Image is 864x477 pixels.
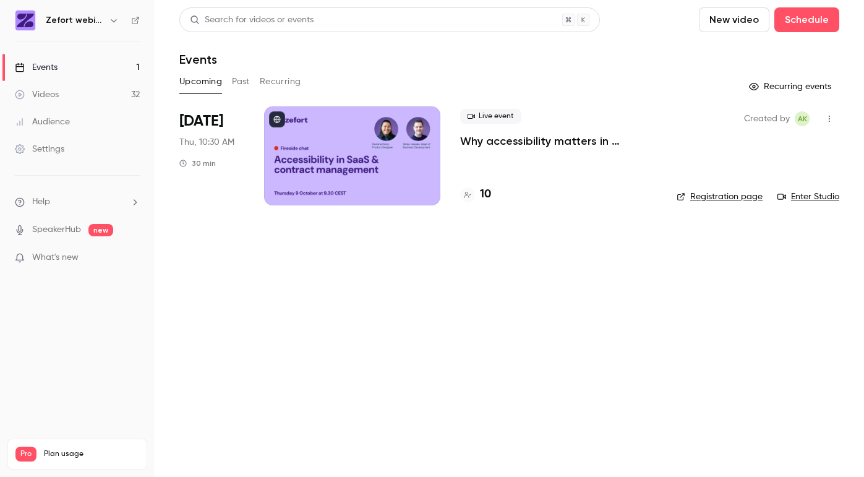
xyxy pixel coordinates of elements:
[480,186,491,203] h4: 10
[44,449,139,459] span: Plan usage
[15,11,35,30] img: Zefort webinars
[798,111,807,126] span: AK
[15,196,140,208] li: help-dropdown-opener
[179,158,216,168] div: 30 min
[15,88,59,101] div: Videos
[32,196,50,208] span: Help
[46,14,104,27] h6: Zefort webinars
[125,252,140,264] iframe: Noticeable Trigger
[15,116,70,128] div: Audience
[777,191,839,203] a: Enter Studio
[179,72,222,92] button: Upcoming
[88,224,113,236] span: new
[774,7,839,32] button: Schedule
[179,52,217,67] h1: Events
[460,186,491,203] a: 10
[677,191,763,203] a: Registration page
[795,111,810,126] span: Anna Kauppila
[743,77,839,97] button: Recurring events
[179,136,234,148] span: Thu, 10:30 AM
[15,143,64,155] div: Settings
[460,109,521,124] span: Live event
[15,447,36,462] span: Pro
[179,111,223,131] span: [DATE]
[260,72,301,92] button: Recurring
[744,111,790,126] span: Created by
[460,134,657,148] a: Why accessibility matters in contract management – From regulation to real-world usability
[32,223,81,236] a: SpeakerHub
[699,7,769,32] button: New video
[232,72,250,92] button: Past
[32,251,79,264] span: What's new
[190,14,314,27] div: Search for videos or events
[15,61,58,74] div: Events
[179,106,244,205] div: Oct 9 Thu, 10:30 AM (Europe/Helsinki)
